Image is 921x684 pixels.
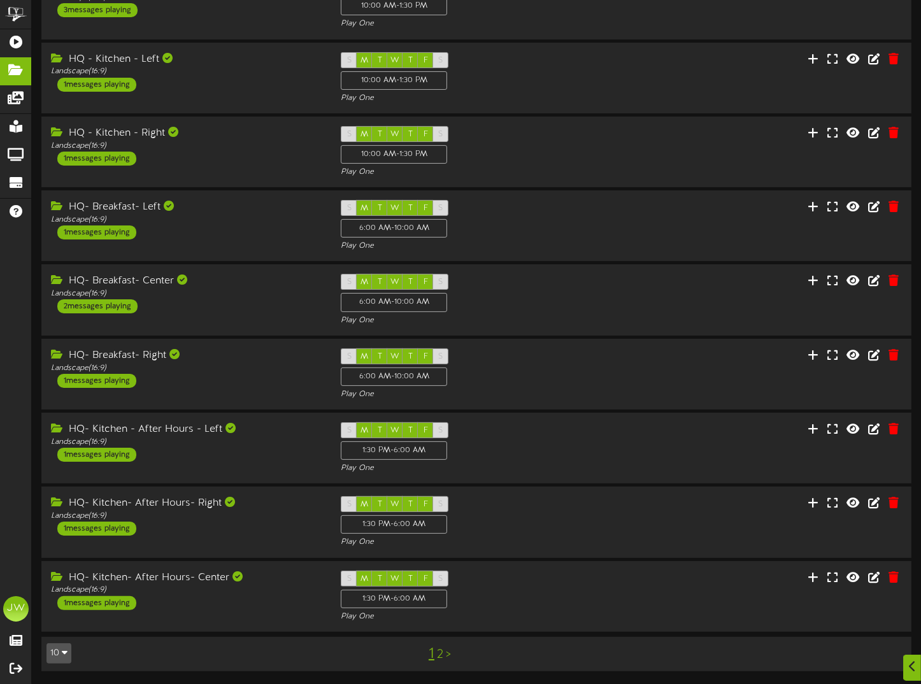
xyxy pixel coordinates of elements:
span: M [361,130,368,139]
div: HQ - Kitchen - Right [51,126,322,141]
span: T [378,56,382,65]
span: T [378,130,382,139]
span: S [347,278,352,287]
div: 6:00 AM - 10:00 AM [341,219,447,238]
span: S [347,130,352,139]
span: F [424,278,428,287]
div: Landscape ( 16:9 ) [51,511,322,522]
button: 10 [46,643,71,664]
div: Play One [341,241,611,252]
span: M [361,56,368,65]
span: F [424,352,428,361]
span: W [390,204,399,213]
span: M [361,278,368,287]
span: S [438,56,443,65]
span: F [424,574,428,583]
span: S [438,500,443,509]
span: T [378,500,382,509]
span: S [347,204,352,213]
span: M [361,204,368,213]
div: Landscape ( 16:9 ) [51,289,322,299]
span: S [438,426,443,435]
div: HQ- Breakfast- Center [51,274,322,289]
span: M [361,500,368,509]
span: M [361,574,368,583]
div: HQ- Kitchen - After Hours - Left [51,422,322,437]
span: W [390,56,399,65]
span: S [438,574,443,583]
div: Play One [341,389,611,400]
span: S [438,130,443,139]
div: Landscape ( 16:9 ) [51,141,322,152]
div: HQ- Kitchen- After Hours- Right [51,496,322,511]
span: F [424,204,428,213]
div: HQ - Kitchen - Left [51,52,322,67]
div: 6:00 AM - 10:00 AM [341,293,447,311]
div: 1 messages playing [57,152,136,166]
span: T [378,426,382,435]
span: S [347,352,352,361]
span: S [347,574,352,583]
div: Play One [341,93,611,104]
span: S [347,500,352,509]
div: Landscape ( 16:9 ) [51,66,322,77]
div: 3 messages playing [57,3,138,17]
span: W [390,500,399,509]
span: T [408,56,413,65]
div: 1 messages playing [57,596,136,610]
div: Landscape ( 16:9 ) [51,585,322,595]
span: T [408,574,413,583]
div: Play One [341,537,611,548]
span: F [424,130,428,139]
span: M [361,352,368,361]
div: Play One [341,463,611,474]
span: T [378,204,382,213]
span: W [390,574,399,583]
div: 10:00 AM - 1:30 PM [341,71,447,90]
div: HQ- Breakfast- Right [51,348,322,363]
span: F [424,426,428,435]
div: Play One [341,18,611,29]
span: S [438,278,443,287]
span: T [408,426,413,435]
span: T [378,278,382,287]
span: S [347,56,352,65]
div: 1 messages playing [57,225,136,239]
span: W [390,278,399,287]
div: Play One [341,315,611,326]
div: 2 messages playing [57,299,138,313]
a: > [446,648,451,662]
span: S [438,204,443,213]
span: T [408,278,413,287]
span: T [378,352,382,361]
div: Play One [341,611,611,622]
span: S [347,426,352,435]
div: 1:30 PM - 6:00 AM [341,590,447,608]
div: 1:30 PM - 6:00 AM [341,441,447,460]
a: 2 [437,648,443,662]
span: F [424,56,428,65]
div: 1 messages playing [57,448,136,462]
span: W [390,426,399,435]
div: 1 messages playing [57,374,136,388]
span: S [438,352,443,361]
div: Landscape ( 16:9 ) [51,215,322,225]
a: 1 [429,646,434,662]
div: 10:00 AM - 1:30 PM [341,145,447,164]
span: T [408,500,413,509]
div: 1 messages playing [57,78,136,92]
div: JW [3,596,29,622]
div: HQ- Breakfast- Left [51,200,322,215]
span: F [424,500,428,509]
div: Landscape ( 16:9 ) [51,363,322,374]
span: T [378,574,382,583]
div: Landscape ( 16:9 ) [51,437,322,448]
div: HQ- Kitchen- After Hours- Center [51,571,322,585]
span: W [390,352,399,361]
span: W [390,130,399,139]
span: T [408,130,413,139]
div: 6:00 AM - 10:00 AM [341,367,447,386]
div: Play One [341,167,611,178]
span: M [361,426,368,435]
div: 1 messages playing [57,522,136,536]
